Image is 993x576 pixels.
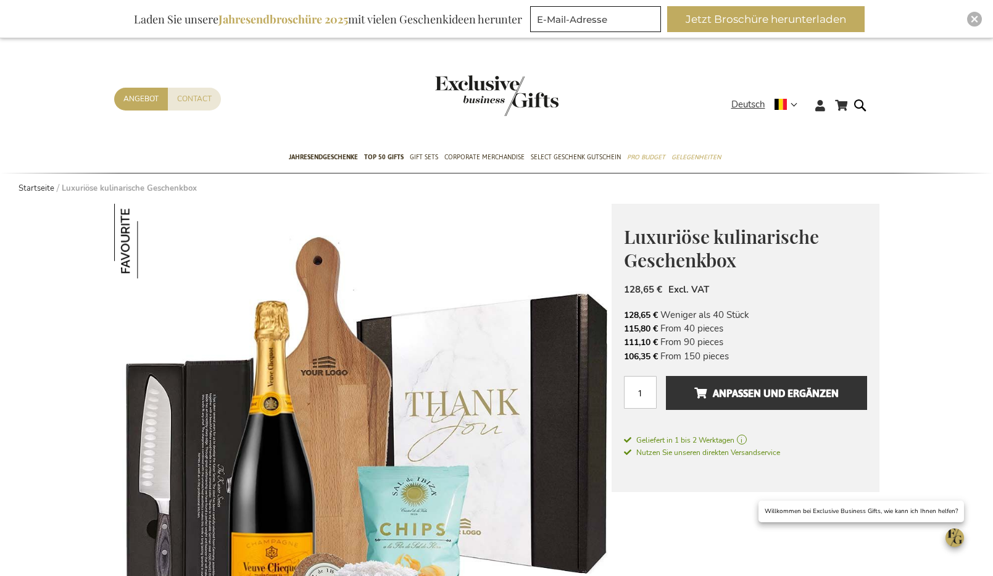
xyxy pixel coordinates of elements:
[967,12,982,27] div: Close
[624,308,867,322] li: Weniger als 40 Stück
[435,75,497,116] a: store logo
[666,376,866,410] button: Anpassen und ergänzen
[531,151,621,164] span: Select Geschenk Gutschein
[624,435,867,446] a: Geliefert in 1 bis 2 Werktagen
[624,309,658,321] span: 128,65 €
[624,336,658,348] span: 111,10 €
[624,351,658,362] span: 106,35 €
[627,151,665,164] span: Pro Budget
[668,283,709,296] span: Excl. VAT
[218,12,348,27] b: Jahresendbroschüre 2025
[62,183,197,194] strong: Luxuriöse kulinarische Geschenkbox
[435,75,559,116] img: Exclusive Business gifts logo
[624,446,780,458] a: Nutzen Sie unseren direkten Versandservice
[114,204,189,278] img: Luxuriöse kulinarische Geschenkbox
[114,88,168,111] a: Angebot
[444,151,525,164] span: Corporate Merchandise
[624,376,657,409] input: Menge
[530,6,665,36] form: marketing offers and promotions
[530,6,661,32] input: E-Mail-Adresse
[731,98,805,112] div: Deutsch
[289,151,358,164] span: Jahresendgeschenke
[731,98,765,112] span: Deutsch
[624,349,867,363] li: From 150 pieces
[19,183,54,194] a: Startseite
[624,335,867,349] li: From 90 pieces
[624,323,658,335] span: 115,80 €
[624,224,819,273] span: Luxuriöse kulinarische Geschenkbox
[624,283,662,296] span: 128,65 €
[128,6,528,32] div: Laden Sie unsere mit vielen Geschenkideen herunter
[671,151,721,164] span: Gelegenheiten
[667,6,865,32] button: Jetzt Broschüre herunterladen
[624,448,780,457] span: Nutzen Sie unseren direkten Versandservice
[364,151,404,164] span: TOP 50 Gifts
[694,383,839,403] span: Anpassen und ergänzen
[624,322,867,335] li: From 40 pieces
[410,151,438,164] span: Gift Sets
[971,15,978,23] img: Close
[168,88,221,111] a: Contact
